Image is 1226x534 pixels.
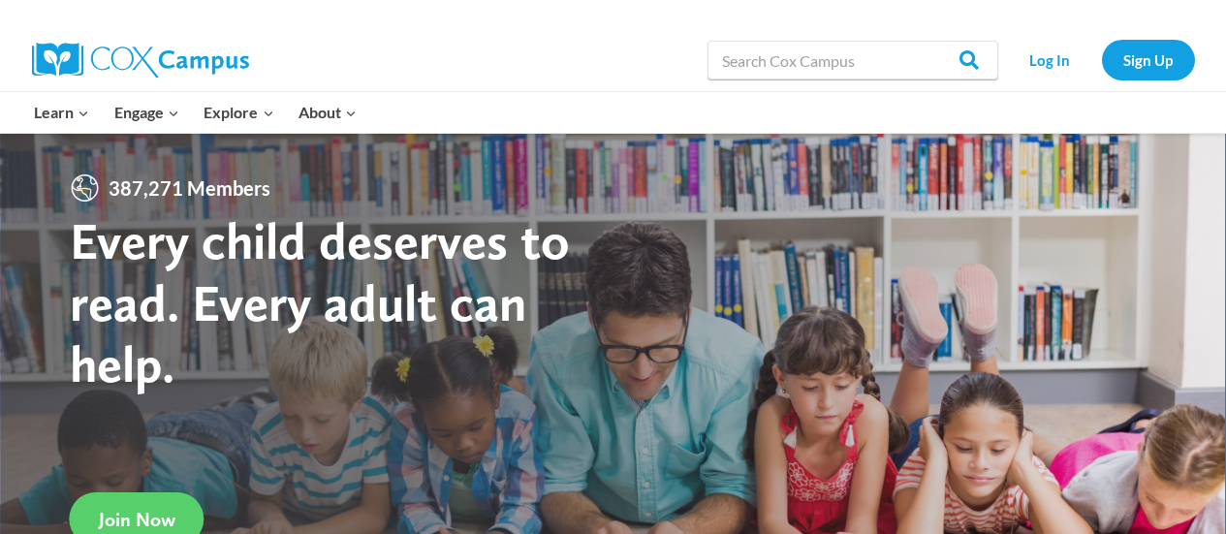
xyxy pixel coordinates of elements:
[99,508,175,531] span: Join Now
[32,43,249,78] img: Cox Campus
[707,41,998,79] input: Search Cox Campus
[101,173,278,204] span: 387,271 Members
[1008,40,1092,79] a: Log In
[1008,40,1195,79] nav: Secondary Navigation
[22,92,369,133] nav: Primary Navigation
[299,100,357,125] span: About
[1102,40,1195,79] a: Sign Up
[204,100,273,125] span: Explore
[70,209,570,394] strong: Every child deserves to read. Every adult can help.
[34,100,89,125] span: Learn
[114,100,179,125] span: Engage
